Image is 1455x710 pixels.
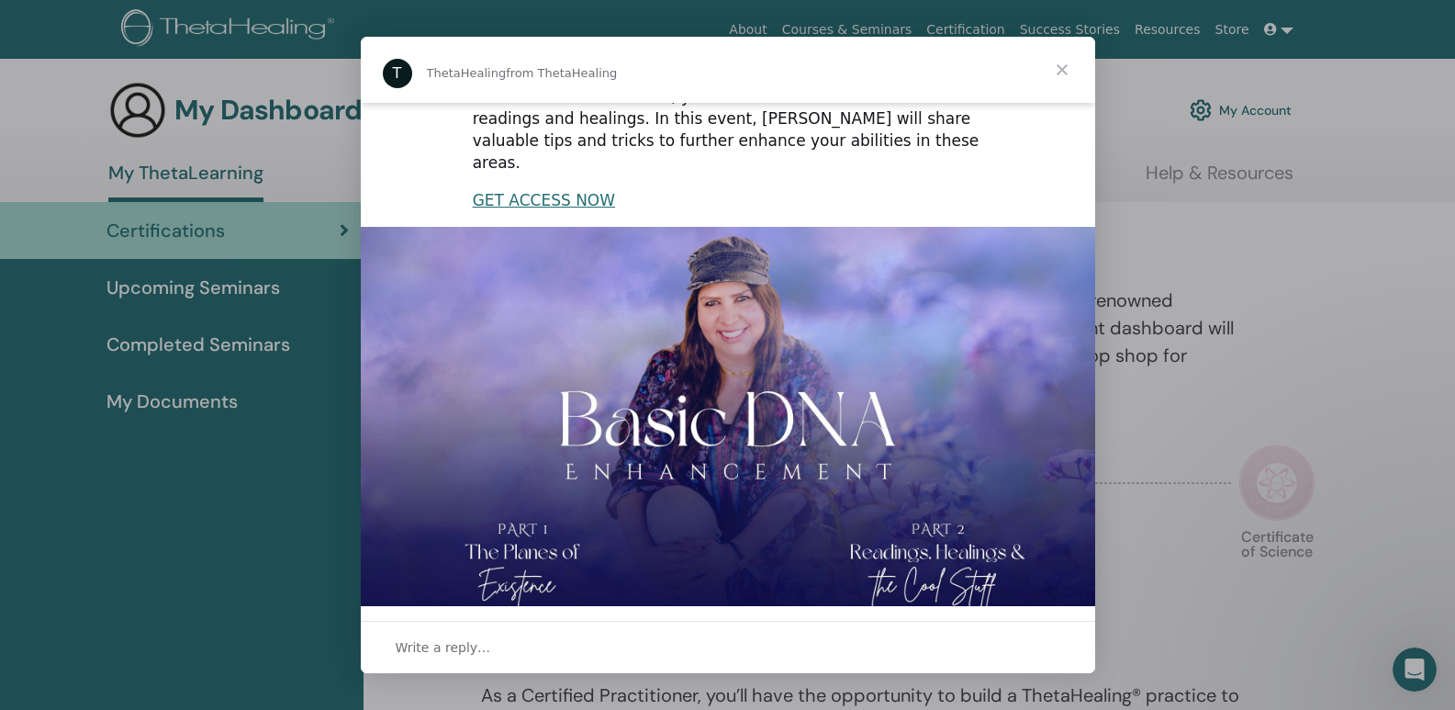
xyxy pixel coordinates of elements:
div: Open conversation and reply [361,621,1095,673]
span: from ThetaHealing [506,66,617,80]
a: GET ACCESS NOW [473,191,615,209]
div: Profile image for ThetaHealing [383,59,412,88]
span: ThetaHealing [427,66,507,80]
span: Write a reply… [396,636,491,659]
span: Close [1029,37,1095,103]
div: In the Basic DNA seminar, you learned the essential skills for readings and healings. In this eve... [473,86,983,174]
